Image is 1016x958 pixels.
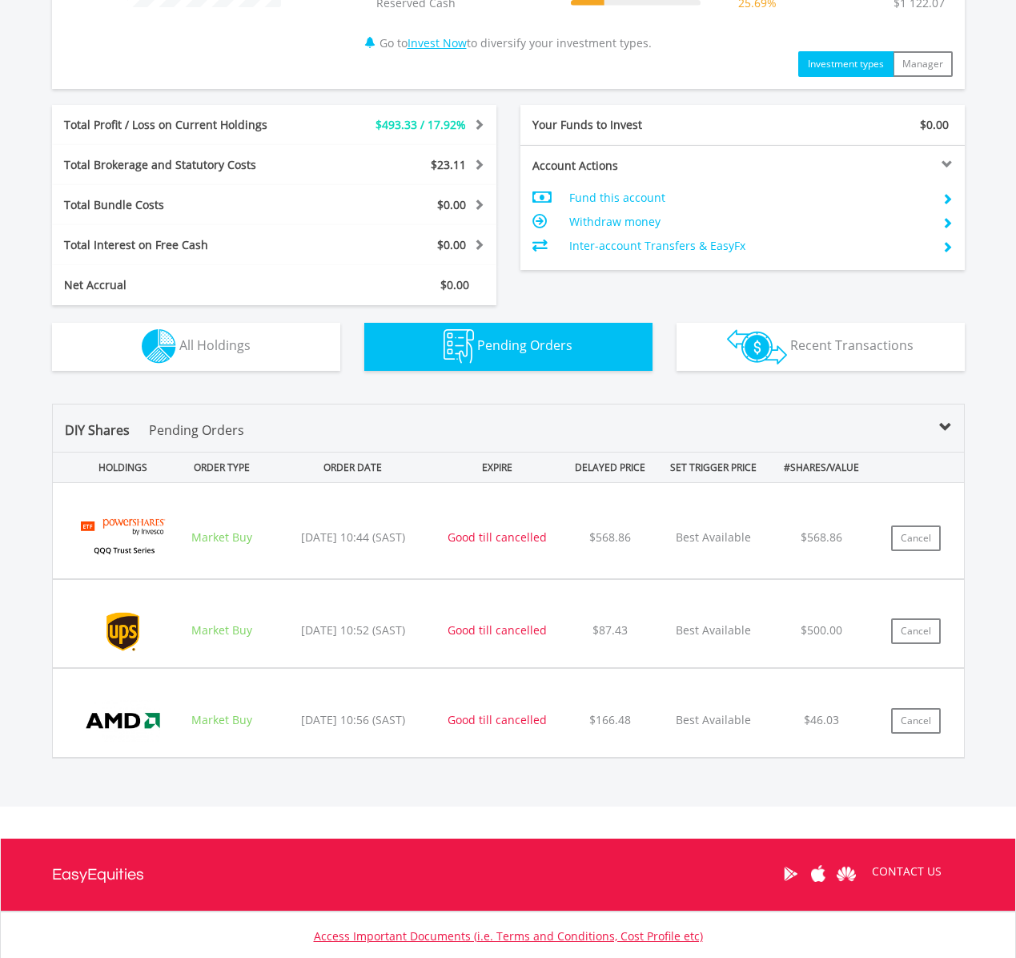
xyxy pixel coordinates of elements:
[589,529,631,545] span: $568.86
[798,51,894,77] button: Investment types
[52,157,311,173] div: Total Brokerage and Statutory Costs
[64,453,174,482] div: HOLDINGS
[727,329,787,364] img: transactions-zar-wht.png
[804,712,839,727] span: $46.03
[438,453,556,482] div: EXPIRE
[52,277,311,293] div: Net Accrual
[179,336,251,354] span: All Holdings
[72,600,174,663] img: EQU.US.UPS.png
[271,453,435,482] div: ORDER DATE
[431,157,466,172] span: $23.11
[438,712,556,728] div: Good till cancelled
[766,453,876,482] div: #SHARES/VALUE
[569,210,929,234] td: Withdraw money
[52,323,340,371] button: All Holdings
[790,336,914,354] span: Recent Transactions
[520,117,743,133] div: Your Funds to Invest
[142,329,176,364] img: holdings-wht.png
[677,323,965,371] button: Recent Transactions
[477,336,572,354] span: Pending Orders
[569,186,929,210] td: Fund this account
[52,117,311,133] div: Total Profit / Loss on Current Holdings
[177,529,268,545] div: Market Buy
[891,618,941,644] button: Cancel
[663,712,763,728] p: Best Available
[52,237,311,253] div: Total Interest on Free Cash
[663,622,763,638] p: Best Available
[177,453,268,482] div: ORDER TYPE
[437,237,466,252] span: $0.00
[891,525,941,551] button: Cancel
[777,849,805,899] a: Google Play
[271,622,435,638] div: [DATE] 10:52 (SAST)
[438,622,556,638] div: Good till cancelled
[72,689,174,752] img: EQU.US.AMD.png
[437,197,466,212] span: $0.00
[440,277,469,292] span: $0.00
[149,421,244,440] p: Pending Orders
[177,622,268,638] div: Market Buy
[589,712,631,727] span: $166.48
[444,329,474,364] img: pending_instructions-wht.png
[375,117,466,132] span: $493.33 / 17.92%
[271,712,435,728] div: [DATE] 10:56 (SAST)
[314,928,703,944] a: Access Important Documents (i.e. Terms and Conditions, Cost Profile etc)
[177,712,268,728] div: Market Buy
[920,117,949,132] span: $0.00
[438,529,556,545] div: Good till cancelled
[560,453,660,482] div: DELAYED PRICE
[663,529,763,545] p: Best Available
[893,51,953,77] button: Manager
[65,421,130,439] span: DIY Shares
[833,849,861,899] a: Huawei
[592,622,628,638] span: $87.43
[364,323,653,371] button: Pending Orders
[801,529,842,545] span: $568.86
[891,708,941,734] button: Cancel
[805,849,833,899] a: Apple
[52,197,311,213] div: Total Bundle Costs
[801,622,842,638] span: $500.00
[408,35,467,50] a: Invest Now
[72,503,174,574] img: EQU.US.QQQ.png
[569,234,929,258] td: Inter-account Transfers & EasyFx
[271,529,435,545] div: [DATE] 10:44 (SAST)
[861,849,953,894] a: CONTACT US
[52,839,144,911] a: EasyEquities
[520,158,743,174] div: Account Actions
[663,453,763,482] div: SET TRIGGER PRICE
